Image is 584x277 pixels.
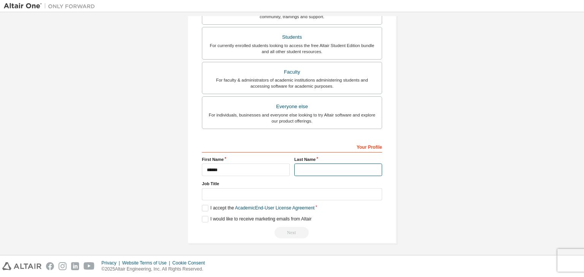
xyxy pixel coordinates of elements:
div: Privacy [102,260,122,266]
label: Last Name [294,156,382,162]
div: Read and acccept EULA to continue [202,227,382,238]
div: Students [207,32,377,42]
label: Job Title [202,181,382,187]
img: altair_logo.svg [2,262,41,270]
div: For faculty & administrators of academic institutions administering students and accessing softwa... [207,77,377,89]
div: For currently enrolled students looking to access the free Altair Student Edition bundle and all ... [207,42,377,55]
label: I accept the [202,205,314,211]
div: For individuals, businesses and everyone else looking to try Altair software and explore our prod... [207,112,377,124]
div: Cookie Consent [172,260,209,266]
img: youtube.svg [84,262,95,270]
p: © 2025 Altair Engineering, Inc. All Rights Reserved. [102,266,209,272]
div: Everyone else [207,101,377,112]
div: Website Terms of Use [122,260,172,266]
div: Your Profile [202,140,382,153]
label: I would like to receive marketing emails from Altair [202,216,311,222]
img: Altair One [4,2,99,10]
a: Academic End-User License Agreement [235,205,314,211]
img: instagram.svg [59,262,67,270]
img: linkedin.svg [71,262,79,270]
label: First Name [202,156,290,162]
img: facebook.svg [46,262,54,270]
div: Faculty [207,67,377,77]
